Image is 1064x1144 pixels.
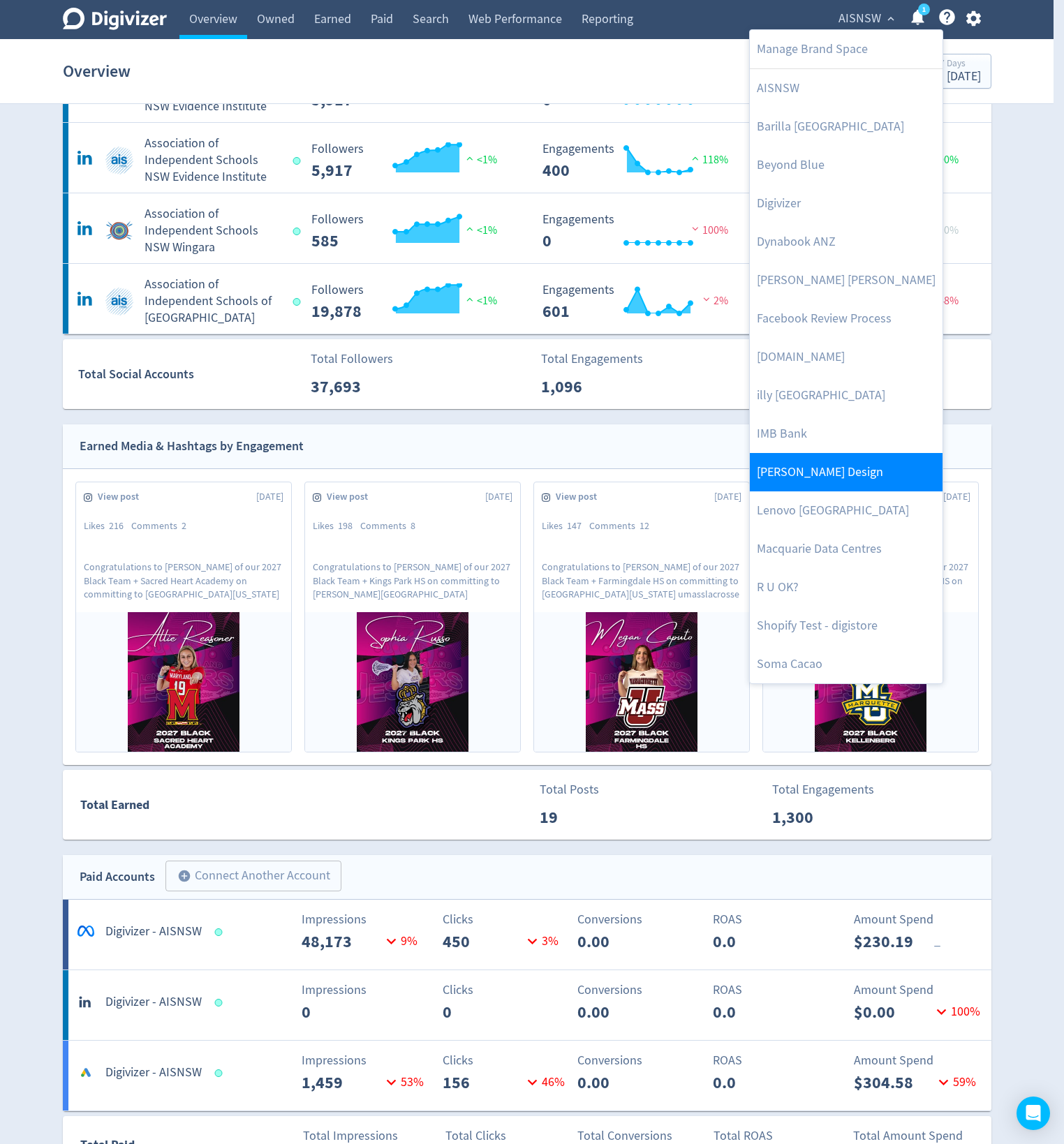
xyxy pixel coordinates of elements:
a: [DOMAIN_NAME] [750,338,943,376]
a: Manage Brand Space [750,30,943,68]
div: Open Intercom Messenger [1017,1097,1050,1130]
a: Lenovo [GEOGRAPHIC_DATA] [750,491,943,530]
a: R U OK? [750,568,943,607]
a: illy [GEOGRAPHIC_DATA] [750,376,943,415]
a: Soma Cacao [750,645,943,683]
a: Shopify Test - digistore [750,607,943,645]
a: AISNSW [750,69,943,107]
a: IMB Bank [750,415,943,453]
a: [PERSON_NAME] Design [750,453,943,491]
a: [PERSON_NAME] [PERSON_NAME] [750,261,943,299]
a: Macquarie Data Centres [750,530,943,568]
a: Beyond Blue [750,146,943,184]
a: Dynabook ANZ [750,223,943,261]
a: Facebook Review Process [750,299,943,338]
a: Digivizer [750,184,943,223]
a: Barilla [GEOGRAPHIC_DATA] [750,107,943,146]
